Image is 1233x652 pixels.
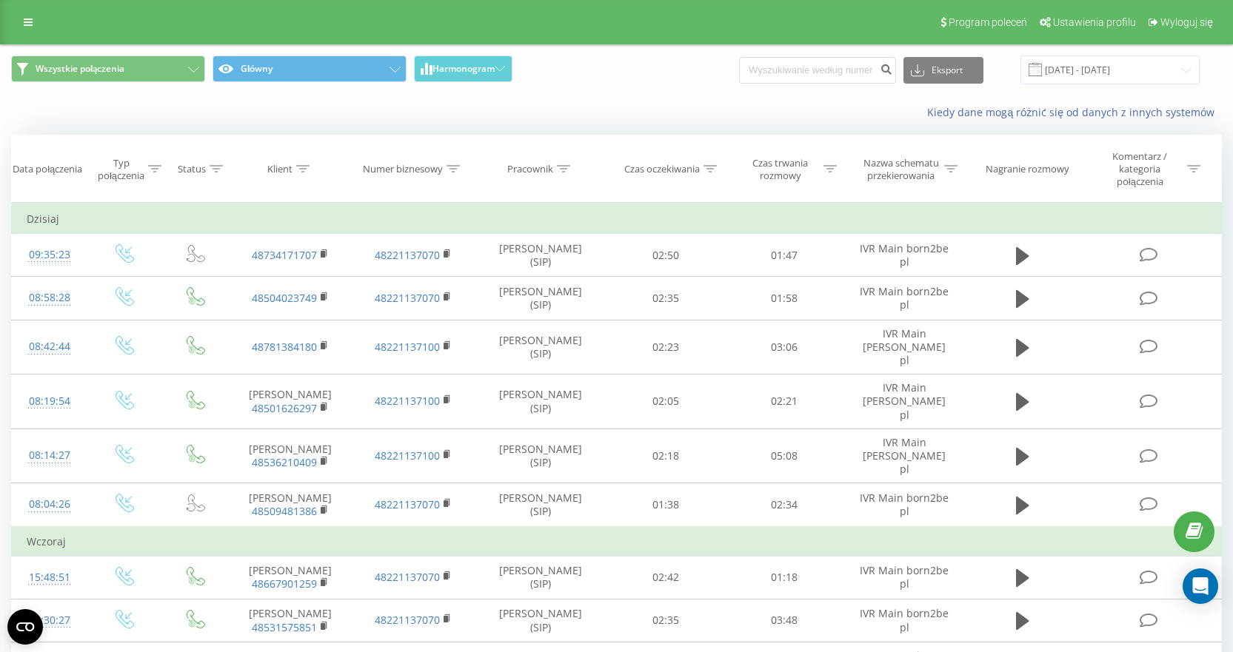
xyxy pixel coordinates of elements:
[252,340,317,354] a: 48781384180
[725,374,843,429] td: 02:21
[252,248,317,262] a: 48734171707
[27,332,73,361] div: 08:42:44
[252,620,317,634] a: 48531575851
[1053,16,1136,28] span: Ustawienia profilu
[903,57,983,84] button: Eksport
[1183,568,1218,604] div: Open Intercom Messenger
[475,556,607,599] td: [PERSON_NAME] (SIP)
[843,428,966,483] td: IVR Main [PERSON_NAME] pl
[624,163,700,175] div: Czas oczekiwania
[7,609,43,645] button: Open CMP widget
[229,483,352,527] td: [PERSON_NAME]
[507,163,553,175] div: Pracownik
[375,497,440,511] a: 48221137070
[375,448,440,463] a: 48221137100
[27,241,73,269] div: 09:35:23
[927,105,1222,119] a: Kiedy dane mogą różnić się od danych z innych systemów
[27,441,73,470] div: 08:14:27
[475,374,607,429] td: [PERSON_NAME] (SIP)
[725,277,843,320] td: 01:58
[475,320,607,374] td: [PERSON_NAME] (SIP)
[363,163,443,175] div: Numer biznesowy
[414,56,512,82] button: Harmonogram
[27,283,73,312] div: 08:58:28
[725,599,843,642] td: 03:48
[607,483,725,527] td: 01:38
[607,277,725,320] td: 02:35
[986,163,1069,175] div: Nagranie rozmowy
[843,320,966,374] td: IVR Main [PERSON_NAME] pl
[229,374,352,429] td: [PERSON_NAME]
[1160,16,1213,28] span: Wyloguj się
[11,56,205,82] button: Wszystkie połączenia
[607,234,725,277] td: 02:50
[375,394,440,408] a: 48221137100
[375,340,440,354] a: 48221137100
[252,455,317,469] a: 48536210409
[252,577,317,591] a: 48667901259
[725,234,843,277] td: 01:47
[607,556,725,599] td: 02:42
[725,483,843,527] td: 02:34
[843,483,966,527] td: IVR Main born2be pl
[12,527,1222,557] td: Wczoraj
[475,599,607,642] td: [PERSON_NAME] (SIP)
[229,556,352,599] td: [PERSON_NAME]
[27,490,73,519] div: 08:04:26
[375,248,440,262] a: 48221137070
[252,401,317,415] a: 48501626297
[843,556,966,599] td: IVR Main born2be pl
[607,374,725,429] td: 02:05
[861,157,940,182] div: Nazwa schematu przekierowania
[12,204,1222,234] td: Dzisiaj
[252,291,317,305] a: 48504023749
[739,57,896,84] input: Wyszukiwanie według numeru
[475,234,607,277] td: [PERSON_NAME] (SIP)
[178,163,206,175] div: Status
[98,157,144,182] div: Typ połączenia
[27,563,73,592] div: 15:48:51
[607,428,725,483] td: 02:18
[725,428,843,483] td: 05:08
[949,16,1027,28] span: Program poleceń
[741,157,820,182] div: Czas trwania rozmowy
[843,277,966,320] td: IVR Main born2be pl
[252,504,317,518] a: 48509481386
[475,277,607,320] td: [PERSON_NAME] (SIP)
[375,570,440,584] a: 48221137070
[375,613,440,627] a: 48221137070
[229,599,352,642] td: [PERSON_NAME]
[843,374,966,429] td: IVR Main [PERSON_NAME] pl
[725,320,843,374] td: 03:06
[475,428,607,483] td: [PERSON_NAME] (SIP)
[267,163,293,175] div: Klient
[375,291,440,305] a: 48221137070
[475,483,607,527] td: [PERSON_NAME] (SIP)
[1097,150,1183,188] div: Komentarz / kategoria połączenia
[607,320,725,374] td: 02:23
[213,56,407,82] button: Główny
[843,599,966,642] td: IVR Main born2be pl
[432,64,495,74] span: Harmonogram
[843,234,966,277] td: IVR Main born2be pl
[27,606,73,635] div: 15:30:27
[229,428,352,483] td: [PERSON_NAME]
[27,387,73,416] div: 08:19:54
[13,163,82,175] div: Data połączenia
[36,63,124,75] span: Wszystkie połączenia
[607,599,725,642] td: 02:35
[725,556,843,599] td: 01:18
